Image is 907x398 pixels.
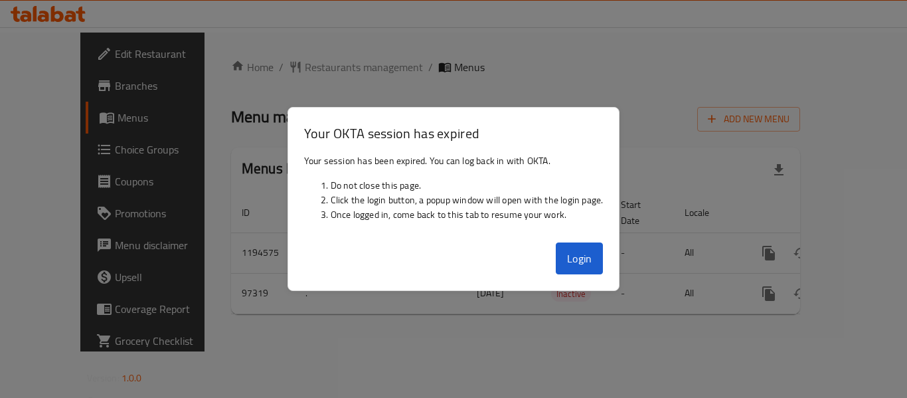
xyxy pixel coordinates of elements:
button: Login [556,243,604,274]
li: Click the login button, a popup window will open with the login page. [331,193,604,207]
li: Once logged in, come back to this tab to resume your work. [331,207,604,222]
li: Do not close this page. [331,178,604,193]
h3: Your OKTA session has expired [304,124,604,143]
div: Your session has been expired. You can log back in with OKTA. [288,148,619,237]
